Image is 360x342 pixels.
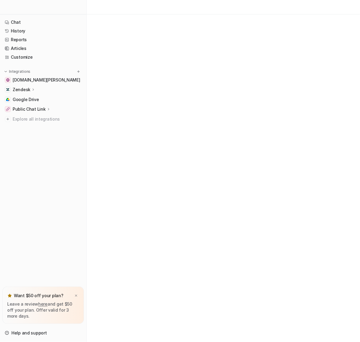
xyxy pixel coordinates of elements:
p: Zendesk [13,87,30,93]
p: Leave a review and get $50 off your plan. Offer valid for 3 more days. [7,301,79,319]
img: star [7,293,12,298]
a: Articles [2,44,84,53]
a: here [38,301,48,307]
span: Google Drive [13,97,39,103]
img: menu_add.svg [76,69,81,74]
a: Explore all integrations [2,115,84,123]
a: Help and support [2,329,84,337]
button: Integrations [2,69,32,75]
p: Public Chat Link [13,106,46,112]
span: [DOMAIN_NAME][PERSON_NAME] [13,77,80,83]
img: price-agg-sandy.vercel.app [6,78,10,82]
span: Explore all integrations [13,114,82,124]
img: Zendesk [6,88,10,91]
a: History [2,27,84,35]
img: explore all integrations [5,116,11,122]
img: x [74,294,78,298]
img: Public Chat Link [6,107,10,111]
img: Google Drive [6,98,10,101]
p: Integrations [9,69,30,74]
a: Google DriveGoogle Drive [2,95,84,104]
a: Chat [2,18,84,26]
a: price-agg-sandy.vercel.app[DOMAIN_NAME][PERSON_NAME] [2,76,84,84]
a: Customize [2,53,84,61]
img: expand menu [4,69,8,74]
a: Reports [2,35,84,44]
p: Want $50 off your plan? [14,293,63,299]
